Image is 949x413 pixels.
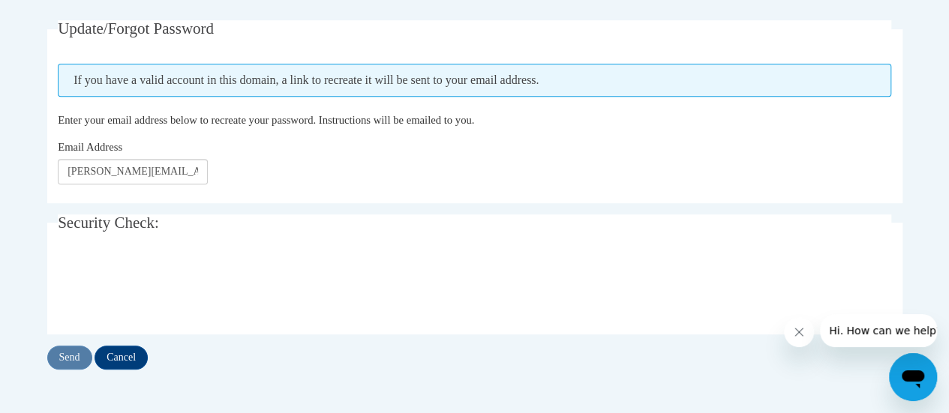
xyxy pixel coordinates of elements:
[58,214,159,232] span: Security Check:
[58,64,891,97] span: If you have a valid account in this domain, a link to recreate it will be sent to your email addr...
[95,346,148,370] input: Cancel
[58,141,122,153] span: Email Address
[58,159,208,184] input: Email
[58,114,474,126] span: Enter your email address below to recreate your password. Instructions will be emailed to you.
[58,19,214,37] span: Update/Forgot Password
[9,10,122,22] span: Hi. How can we help?
[784,317,814,347] iframe: Close message
[58,257,286,316] iframe: reCAPTCHA
[820,314,937,347] iframe: Message from company
[889,353,937,401] iframe: Button to launch messaging window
